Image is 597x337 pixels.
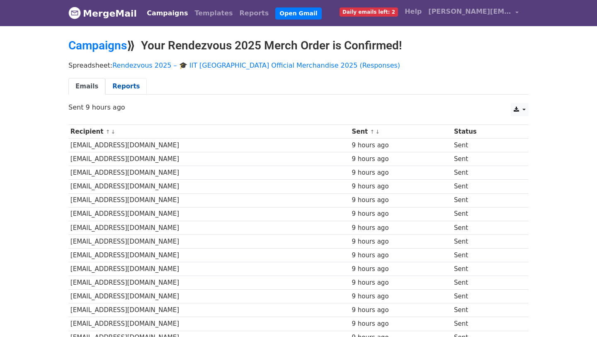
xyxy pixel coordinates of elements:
td: Sent [452,262,519,276]
td: [EMAIL_ADDRESS][DOMAIN_NAME] [68,276,350,290]
td: [EMAIL_ADDRESS][DOMAIN_NAME] [68,139,350,152]
td: [EMAIL_ADDRESS][DOMAIN_NAME] [68,248,350,262]
td: Sent [452,303,519,317]
a: MergeMail [68,5,137,22]
td: Sent [452,166,519,180]
a: ↑ [370,129,374,135]
a: Open Gmail [275,7,321,20]
a: Templates [191,5,236,22]
div: 9 hours ago [352,168,450,178]
h2: ⟫ Your Rendezvous 2025 Merch Order is Confirmed! [68,39,529,53]
td: Sent [452,221,519,234]
a: Campaigns [143,5,191,22]
p: Spreadsheet: [68,61,529,70]
a: ↓ [375,129,380,135]
td: [EMAIL_ADDRESS][DOMAIN_NAME] [68,303,350,317]
span: Daily emails left: 2 [340,7,398,17]
td: Sent [452,180,519,193]
a: ↑ [106,129,110,135]
a: [PERSON_NAME][EMAIL_ADDRESS][DOMAIN_NAME] [425,3,522,23]
img: MergeMail logo [68,7,81,19]
span: [PERSON_NAME][EMAIL_ADDRESS][DOMAIN_NAME] [428,7,511,17]
a: Emails [68,78,105,95]
div: 9 hours ago [352,141,450,150]
div: 9 hours ago [352,223,450,233]
a: ↓ [111,129,115,135]
td: Sent [452,317,519,331]
th: Recipient [68,125,350,139]
td: [EMAIL_ADDRESS][DOMAIN_NAME] [68,152,350,166]
td: Sent [452,207,519,221]
td: Sent [452,139,519,152]
div: 9 hours ago [352,319,450,329]
td: [EMAIL_ADDRESS][DOMAIN_NAME] [68,317,350,331]
td: [EMAIL_ADDRESS][DOMAIN_NAME] [68,193,350,207]
div: 9 hours ago [352,237,450,247]
a: Reports [236,5,272,22]
div: 9 hours ago [352,305,450,315]
td: [EMAIL_ADDRESS][DOMAIN_NAME] [68,262,350,276]
div: 9 hours ago [352,278,450,288]
iframe: Chat Widget [556,297,597,337]
a: Daily emails left: 2 [336,3,401,20]
td: Sent [452,234,519,248]
td: Sent [452,290,519,303]
td: [EMAIL_ADDRESS][DOMAIN_NAME] [68,290,350,303]
p: Sent 9 hours ago [68,103,529,112]
td: [EMAIL_ADDRESS][DOMAIN_NAME] [68,234,350,248]
td: [EMAIL_ADDRESS][DOMAIN_NAME] [68,180,350,193]
th: Status [452,125,519,139]
div: 9 hours ago [352,264,450,274]
td: Sent [452,152,519,166]
div: 9 hours ago [352,292,450,301]
td: Sent [452,276,519,290]
div: 9 hours ago [352,182,450,191]
td: [EMAIL_ADDRESS][DOMAIN_NAME] [68,207,350,221]
td: Sent [452,248,519,262]
div: 9 hours ago [352,154,450,164]
div: 9 hours ago [352,195,450,205]
td: [EMAIL_ADDRESS][DOMAIN_NAME] [68,221,350,234]
td: Sent [452,193,519,207]
div: 9 hours ago [352,209,450,219]
td: [EMAIL_ADDRESS][DOMAIN_NAME] [68,166,350,180]
div: 9 hours ago [352,251,450,260]
a: Rendezvous 2025 – 🎓 IIT [GEOGRAPHIC_DATA] Official Merchandise 2025 (Responses) [112,61,400,69]
a: Help [401,3,425,20]
th: Sent [350,125,452,139]
a: Campaigns [68,39,127,52]
a: Reports [105,78,147,95]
